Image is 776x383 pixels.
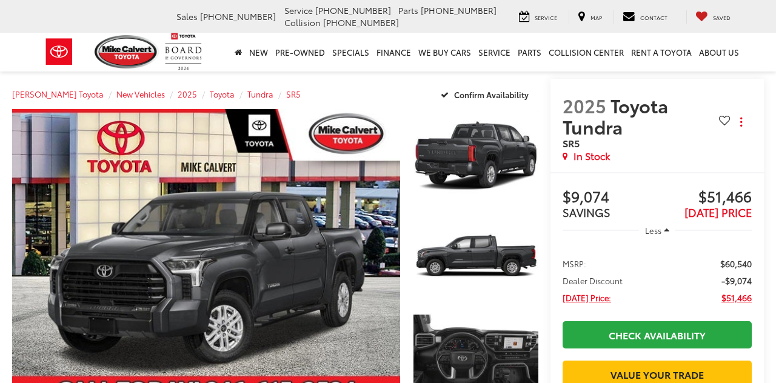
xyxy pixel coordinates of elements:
span: Service [284,4,313,16]
span: [PHONE_NUMBER] [421,4,497,16]
button: Actions [731,112,752,133]
a: Contact [614,10,677,24]
span: [PHONE_NUMBER] [315,4,391,16]
a: WE BUY CARS [415,33,475,72]
span: [DATE] Price: [563,291,611,304]
span: $51,466 [721,291,752,304]
a: New Vehicles [116,88,165,99]
a: Map [569,10,611,24]
a: Toyota [210,88,235,99]
span: Saved [713,13,731,21]
span: $60,540 [720,258,752,270]
span: Contact [640,13,667,21]
a: Expand Photo 1 [413,109,538,203]
a: New [246,33,272,72]
a: SR5 [286,88,301,99]
a: Tundra [247,88,273,99]
span: dropdown dots [740,117,742,127]
span: Parts [398,4,418,16]
span: Collision [284,16,321,28]
a: My Saved Vehicles [686,10,740,24]
span: Service [535,13,557,21]
button: Less [639,219,675,241]
span: SR5 [563,136,580,150]
span: Confirm Availability [454,89,529,100]
a: Parts [514,33,545,72]
span: [DATE] PRICE [684,204,752,220]
span: Dealer Discount [563,275,623,287]
span: -$9,074 [721,275,752,287]
a: [PERSON_NAME] Toyota [12,88,104,99]
a: Collision Center [545,33,627,72]
a: Check Availability [563,321,752,348]
span: 2025 [563,92,606,118]
a: About Us [695,33,743,72]
img: 2025 Toyota Tundra SR5 [412,208,540,304]
span: SAVINGS [563,204,610,220]
span: [PHONE_NUMBER] [323,16,399,28]
img: Mike Calvert Toyota [95,35,159,68]
span: MSRP: [563,258,586,270]
button: Confirm Availability [434,84,539,105]
span: $9,074 [563,188,657,207]
span: Less [645,225,661,236]
span: In Stock [574,149,610,163]
span: Sales [176,10,198,22]
a: Service [510,10,566,24]
span: $51,466 [657,188,752,207]
img: 2025 Toyota Tundra SR5 [412,108,540,204]
a: 2025 [178,88,197,99]
a: Home [231,33,246,72]
span: Toyota Tundra [563,92,668,139]
a: Specials [329,33,373,72]
span: Map [590,13,602,21]
a: Rent a Toyota [627,33,695,72]
img: Toyota [36,32,82,72]
a: Expand Photo 2 [413,210,538,304]
a: Service [475,33,514,72]
a: Pre-Owned [272,33,329,72]
a: Finance [373,33,415,72]
span: [PHONE_NUMBER] [200,10,276,22]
